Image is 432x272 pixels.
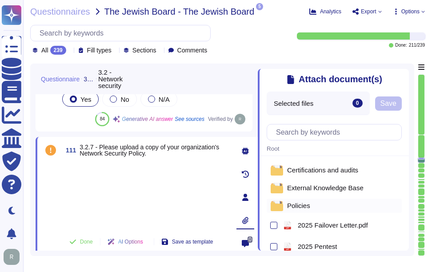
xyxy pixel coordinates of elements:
[271,183,283,193] img: folder
[80,144,219,157] span: 3.2.7 - Please upload a copy of your organization's Network Security Policy.
[80,96,91,103] span: Yes
[84,76,94,82] span: 3 - Infrastructure and Asset Management
[298,243,337,250] span: 2025 Pentest
[352,99,363,108] div: 0
[35,25,210,41] input: Search by keywords
[287,202,310,209] span: Policies
[409,43,425,48] span: 211 / 239
[98,69,123,89] span: 3.2 - Network security
[62,233,100,251] button: Done
[320,9,341,14] span: Analytics
[175,116,204,122] span: See sources
[87,47,112,53] span: Fill types
[177,47,208,53] span: Comments
[62,147,76,153] span: 111
[100,116,105,121] span: 84
[120,96,129,103] span: No
[4,249,20,265] img: user
[401,9,420,14] span: Options
[287,184,364,191] span: External Knowledge Base
[172,239,213,244] span: Save as template
[248,236,252,243] span: 0
[122,116,173,122] span: Generative AI answer
[380,100,396,107] span: Save
[299,74,382,84] span: Attach document(s)
[272,124,401,140] input: Search by keywords
[208,116,233,122] span: Verified by
[287,167,358,173] span: Certifications and audits
[118,239,143,244] span: AI Options
[132,47,156,53] span: Sections
[375,96,402,111] button: Save
[256,3,263,10] span: 5
[104,7,255,16] span: The Jewish Board - The Jewish Board
[41,47,48,53] span: All
[395,43,407,48] span: Done:
[271,165,283,176] img: folder
[41,76,80,82] span: Questionnaire
[235,114,245,124] img: user
[30,7,90,16] span: Questionnaires
[298,222,368,228] span: 2025 Failover Letter.pdf
[159,96,170,103] span: N/A
[274,100,313,107] span: Selected files
[267,146,280,152] span: Root
[2,247,26,267] button: user
[154,233,220,251] button: Save as template
[50,46,66,55] div: 239
[80,239,93,244] span: Done
[361,9,376,14] span: Export
[309,8,341,15] button: Analytics
[271,200,283,211] img: folder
